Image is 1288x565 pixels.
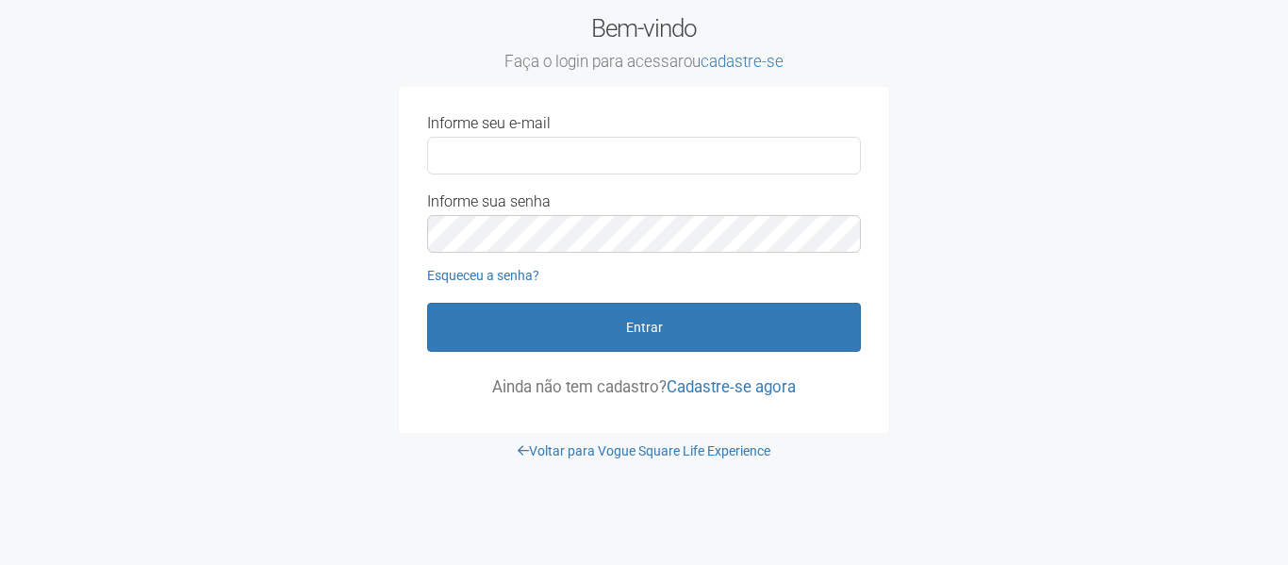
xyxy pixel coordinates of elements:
p: Ainda não tem cadastro? [427,378,861,395]
label: Informe seu e-mail [427,115,551,132]
a: Cadastre-se agora [667,377,796,396]
a: Voltar para Vogue Square Life Experience [518,443,770,458]
label: Informe sua senha [427,193,551,210]
a: cadastre-se [701,52,784,71]
h2: Bem-vindo [399,14,889,73]
small: Faça o login para acessar [399,52,889,73]
button: Entrar [427,303,861,352]
span: ou [684,52,784,71]
a: Esqueceu a senha? [427,268,539,283]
